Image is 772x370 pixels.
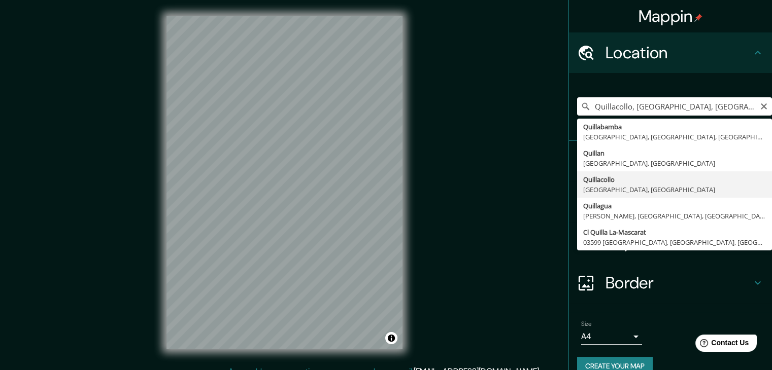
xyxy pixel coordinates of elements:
div: [GEOGRAPHIC_DATA], [GEOGRAPHIC_DATA] [583,184,766,195]
h4: Border [606,273,752,293]
h4: Mappin [639,6,703,26]
div: 03599 [GEOGRAPHIC_DATA], [GEOGRAPHIC_DATA], [GEOGRAPHIC_DATA] [583,237,766,247]
label: Size [581,320,592,328]
h4: Layout [606,232,752,252]
div: [PERSON_NAME], [GEOGRAPHIC_DATA], [GEOGRAPHIC_DATA] [583,211,766,221]
div: Pins [569,141,772,181]
div: Quillabamba [583,122,766,132]
canvas: Map [166,16,402,349]
button: Toggle attribution [385,332,397,344]
div: Location [569,32,772,73]
div: A4 [581,328,642,345]
img: pin-icon.png [694,14,702,22]
div: Quillagua [583,201,766,211]
div: Layout [569,222,772,263]
div: Quillan [583,148,766,158]
iframe: Help widget launcher [682,330,761,359]
div: [GEOGRAPHIC_DATA], [GEOGRAPHIC_DATA] [583,158,766,168]
h4: Location [606,43,752,63]
div: Cl Quilla La-Mascarat [583,227,766,237]
div: [GEOGRAPHIC_DATA], [GEOGRAPHIC_DATA], [GEOGRAPHIC_DATA] [583,132,766,142]
button: Clear [760,101,768,110]
div: Style [569,181,772,222]
input: Pick your city or area [577,97,772,116]
div: Quillacollo [583,174,766,184]
div: Border [569,263,772,303]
